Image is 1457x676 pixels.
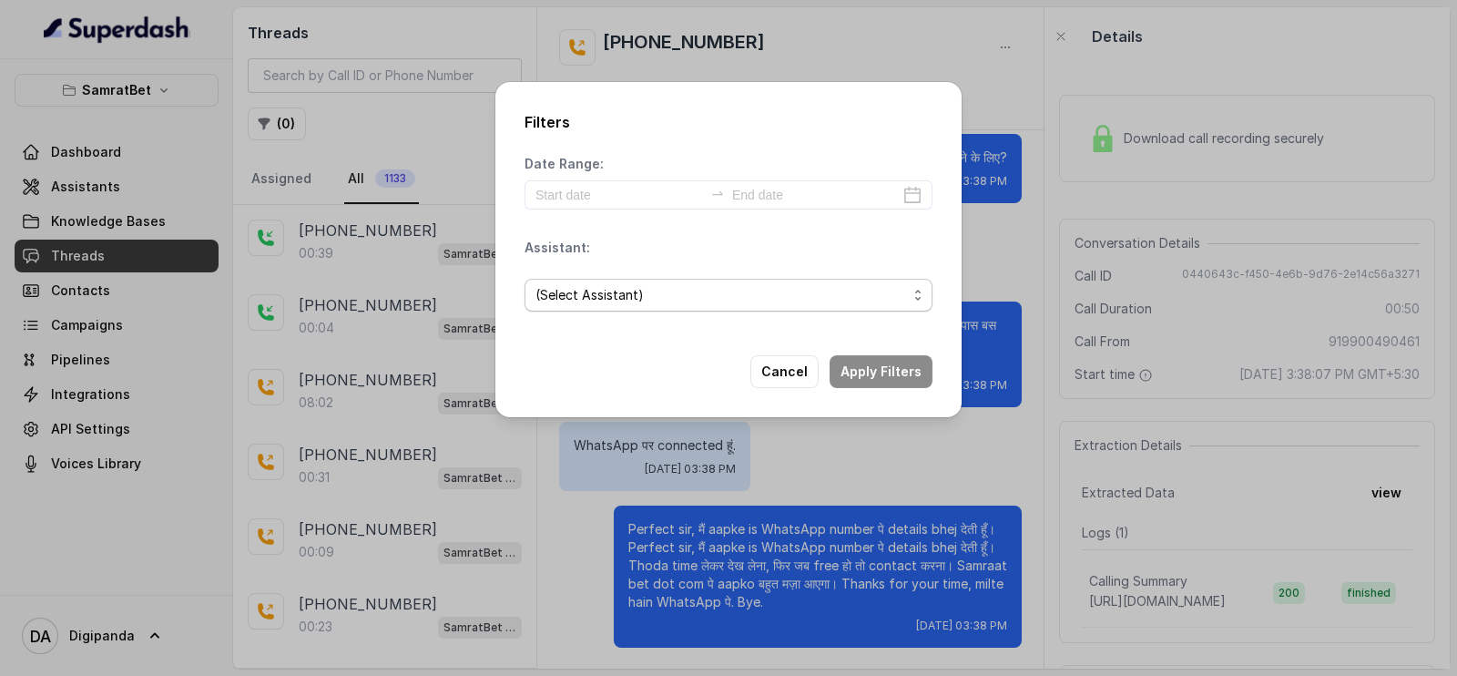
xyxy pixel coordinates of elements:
[525,279,932,312] button: (Select Assistant)
[535,185,703,205] input: Start date
[535,284,907,306] span: (Select Assistant)
[710,186,725,200] span: swap-right
[710,186,725,200] span: to
[525,239,590,257] p: Assistant:
[525,111,932,133] h2: Filters
[830,355,932,388] button: Apply Filters
[732,185,900,205] input: End date
[750,355,819,388] button: Cancel
[525,155,604,173] p: Date Range:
